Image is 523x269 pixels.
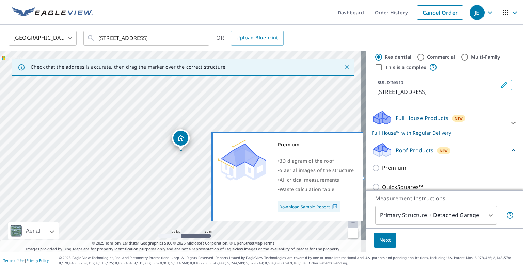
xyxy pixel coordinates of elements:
div: Roof ProductsNew [372,142,518,158]
a: Download Sample Report [278,201,340,212]
input: Search by address or latitude-longitude [98,29,195,48]
a: Cancel Order [417,5,463,20]
div: • [278,166,354,175]
div: • [278,175,354,185]
div: Aerial [8,222,59,239]
p: [STREET_ADDRESS] [377,88,493,96]
span: New [440,148,448,153]
p: QuickSquares™ [382,183,423,191]
p: BUILDING ID [377,80,403,85]
span: 3D diagram of the roof [280,157,334,164]
a: OpenStreetMap [234,240,262,246]
p: Full House Products [396,114,448,122]
div: JE [470,5,485,20]
label: This is a complex [385,64,426,71]
label: Multi-Family [471,54,501,61]
p: Premium [382,164,406,172]
p: Measurement Instructions [375,194,514,202]
div: • [278,156,354,166]
span: Your report will include the primary structure and a detached garage if one exists. [506,211,514,219]
span: Next [379,236,391,245]
p: Roof Products [396,146,433,154]
span: All critical measurements [280,176,339,183]
a: Privacy Policy [27,258,49,263]
span: Waste calculation table [280,186,334,192]
p: | [3,258,49,263]
p: Full House™ with Regular Delivery [372,129,505,136]
button: Edit building 1 [496,80,512,90]
button: Close [343,63,351,72]
span: Upload Blueprint [236,34,278,42]
button: Next [374,233,396,248]
img: EV Logo [12,7,93,18]
img: Premium [218,140,266,181]
a: Upload Blueprint [231,31,283,46]
div: Aerial [24,222,42,239]
a: Terms of Use [3,258,25,263]
p: © 2025 Eagle View Technologies, Inc. and Pictometry International Corp. All Rights Reserved. Repo... [59,255,520,266]
label: Commercial [427,54,455,61]
a: Current Level 20, Zoom Out [348,228,358,238]
div: Premium [278,140,354,149]
p: Check that the address is accurate, then drag the marker over the correct structure. [31,64,227,70]
img: Pdf Icon [330,204,339,210]
div: [GEOGRAPHIC_DATA] [9,29,77,48]
span: © 2025 TomTom, Earthstar Geographics SIO, © 2025 Microsoft Corporation, © [92,240,275,246]
div: • [278,185,354,194]
div: OR [216,31,284,46]
label: Residential [385,54,411,61]
div: Full House ProductsNewFull House™ with Regular Delivery [372,110,518,136]
a: Terms [264,240,275,246]
div: Dropped pin, building 1, Residential property, 4131 S Catalina Way Saratoga Springs, UT 84045 [172,129,190,150]
span: 5 aerial images of the structure [280,167,354,173]
span: New [455,116,463,121]
div: Primary Structure + Detached Garage [375,206,497,225]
